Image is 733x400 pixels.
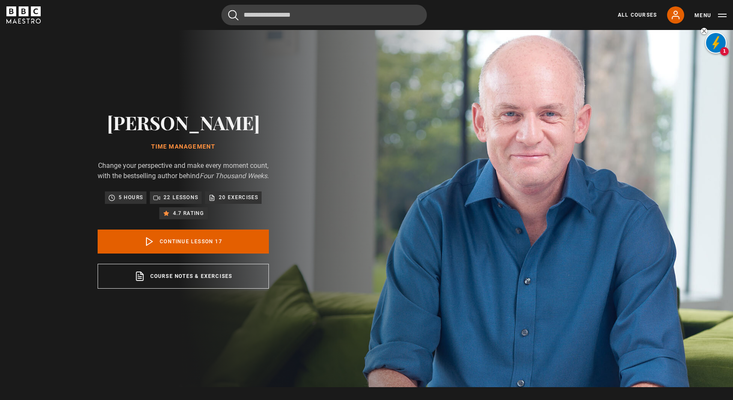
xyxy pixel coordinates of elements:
[98,230,269,254] a: Continue lesson 17
[694,11,727,20] button: Toggle navigation
[219,193,258,202] p: 20 exercises
[228,10,238,21] button: Submit the search query
[98,111,269,133] h2: [PERSON_NAME]
[98,143,269,150] h1: Time Management
[618,11,657,19] a: All Courses
[98,264,269,289] a: Course notes & exercises
[173,209,204,218] p: 4.7 rating
[164,193,198,202] p: 22 lessons
[200,172,267,180] i: Four Thousand Weeks
[98,161,269,181] p: Change your perspective and make every moment count, with the bestselling author behind .
[119,193,143,202] p: 5 hours
[6,6,41,24] svg: BBC Maestro
[221,5,427,25] input: Search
